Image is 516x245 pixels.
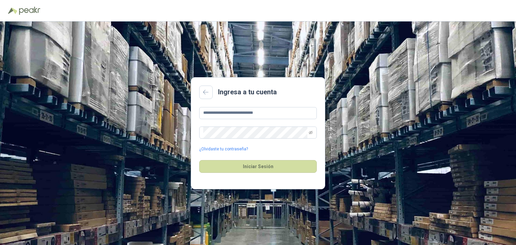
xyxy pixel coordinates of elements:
span: eye-invisible [309,131,313,135]
button: Iniciar Sesión [199,160,317,173]
h2: Ingresa a tu cuenta [218,87,277,97]
img: Logo [8,7,17,14]
a: ¿Olvidaste tu contraseña? [199,146,248,152]
img: Peakr [19,7,40,15]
